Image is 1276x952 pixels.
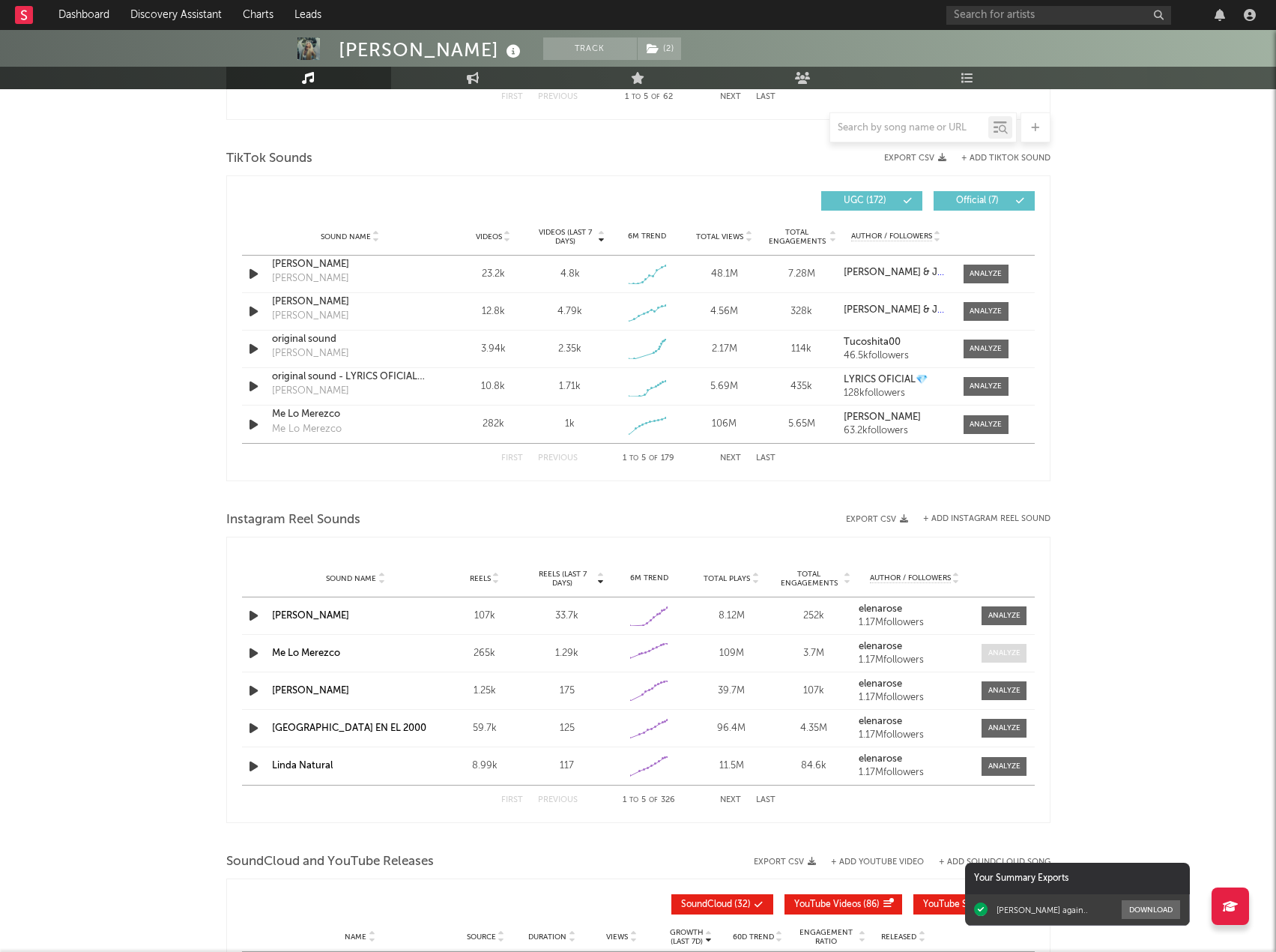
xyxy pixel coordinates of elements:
span: Engagement Ratio [795,928,857,946]
a: elenarose [859,604,971,615]
div: 106M [689,417,759,432]
strong: elenarose [859,679,902,689]
div: 107k [776,684,851,699]
span: Reels [470,574,491,583]
div: 6M Trend [612,231,682,242]
button: Download [1122,900,1180,919]
button: Export CSV [846,515,908,524]
a: elenarose [859,754,971,765]
strong: elenarose [859,642,902,651]
div: 3.7M [776,646,851,661]
a: Linda Natural [272,761,333,771]
div: 8.12M [694,609,769,624]
button: + Add SoundCloud Song [924,858,1050,867]
button: YouTube Videos(86) [784,894,902,915]
strong: LYRICS OFICIAL💎 [844,375,928,385]
div: [PERSON_NAME] [272,309,349,324]
div: 5.69M [689,379,759,394]
div: 1 5 326 [608,792,690,810]
div: 48.1M [689,267,759,282]
span: Sound Name [321,232,371,241]
button: YouTube Shorts(352) [913,894,1035,915]
span: Author / Followers [870,573,951,583]
span: Total Views [696,232,743,241]
div: [PERSON_NAME] [272,346,349,361]
div: Me Lo Merezco [272,422,342,437]
div: 33.7k [530,609,605,624]
div: 1k [565,417,575,432]
span: Sound Name [326,574,376,583]
a: [PERSON_NAME] [844,412,948,423]
div: [PERSON_NAME] [339,37,524,62]
button: UGC(172) [821,191,922,211]
strong: elenarose [859,604,902,614]
strong: elenarose [859,754,902,764]
div: 1.17M followers [859,693,971,703]
button: Export CSV [884,154,946,163]
button: Previous [538,454,578,463]
span: ( 352 ) [923,900,1012,909]
button: + Add YouTube Video [831,858,924,867]
button: Official(7) [934,191,1035,211]
span: to [629,797,638,804]
button: Previous [538,93,578,101]
span: UGC ( 172 ) [831,196,900,205]
a: [PERSON_NAME] [272,257,429,272]
a: [GEOGRAPHIC_DATA] EN EL 2000 [272,723,426,733]
div: Your Summary Exports [965,863,1190,894]
div: 4.35M [776,721,851,736]
span: SoundCloud [681,900,732,909]
div: 107k [447,609,522,624]
span: Videos (last 7 days) [535,228,596,246]
a: Me Lo Merezco [272,648,340,658]
div: 1.71k [559,379,581,394]
span: Author / Followers [851,232,932,241]
strong: [PERSON_NAME] & JQuiles [844,268,966,277]
span: Reels (last 7 days) [530,570,596,588]
div: 1.17M followers [859,618,971,628]
button: Last [756,796,775,804]
strong: [PERSON_NAME] & JQuiles [844,305,966,315]
div: + Add YouTube Video [816,858,924,867]
a: [PERSON_NAME] [272,295,429,310]
div: 282k [459,417,528,432]
button: Next [720,93,741,101]
span: Name [345,933,366,942]
div: 7.28M [766,267,836,282]
div: 6M Trend [612,573,687,584]
button: First [501,454,523,463]
div: 2.35k [558,342,581,357]
span: Instagram Reel Sounds [226,511,360,529]
span: of [651,94,660,100]
input: Search for artists [946,6,1171,25]
button: Next [720,454,741,463]
button: SoundCloud(32) [671,894,773,915]
span: YouTube Shorts [923,900,988,909]
strong: Tucoshita00 [844,337,901,347]
div: 5.65M [766,417,836,432]
a: [PERSON_NAME] & JQuiles [844,268,948,278]
div: [PERSON_NAME] [272,271,349,286]
div: [PERSON_NAME] again.. [997,905,1088,915]
div: 435k [766,379,836,394]
div: 11.5M [694,759,769,774]
div: 8.99k [447,759,522,774]
a: original sound - LYRICS OFICIAL💎 [272,370,429,385]
button: + Add TikTok Sound [946,154,1050,163]
a: original sound [272,332,429,347]
a: [PERSON_NAME] [272,611,349,621]
div: 96.4M [694,721,769,736]
span: of [649,455,658,462]
div: 1.17M followers [859,655,971,666]
span: of [649,797,658,804]
button: Previous [538,796,578,804]
p: Growth [670,928,704,937]
div: 3.94k [459,342,528,357]
span: to [629,455,638,462]
span: 60D Trend [733,933,774,942]
span: YouTube Videos [794,900,861,909]
a: [PERSON_NAME] [272,686,349,696]
button: First [501,93,523,101]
